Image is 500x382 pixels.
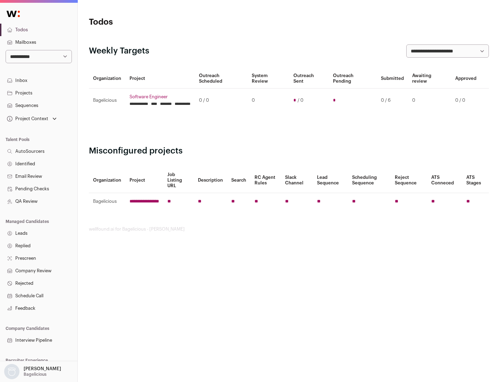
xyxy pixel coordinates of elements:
[89,226,489,232] footer: wellfound:ai for Bagelicious - [PERSON_NAME]
[248,89,289,113] td: 0
[427,168,462,193] th: ATS Conneced
[227,168,250,193] th: Search
[348,168,391,193] th: Scheduling Sequence
[6,114,58,124] button: Open dropdown
[195,89,248,113] td: 0 / 0
[89,89,125,113] td: Bagelicious
[6,116,48,122] div: Project Context
[194,168,227,193] th: Description
[451,89,481,113] td: 0 / 0
[4,364,19,379] img: nopic.png
[125,69,195,89] th: Project
[24,372,47,377] p: Bagelicious
[89,69,125,89] th: Organization
[3,364,62,379] button: Open dropdown
[248,69,289,89] th: System Review
[89,146,489,157] h2: Misconfigured projects
[195,69,248,89] th: Outreach Scheduled
[408,89,451,113] td: 0
[24,366,61,372] p: [PERSON_NAME]
[89,17,222,28] h1: Todos
[377,69,408,89] th: Submitted
[163,168,194,193] th: Job Listing URL
[408,69,451,89] th: Awaiting review
[462,168,489,193] th: ATS Stages
[89,45,149,57] h2: Weekly Targets
[298,98,303,103] span: / 0
[451,69,481,89] th: Approved
[89,193,125,210] td: Bagelicious
[125,168,163,193] th: Project
[250,168,281,193] th: RC Agent Rules
[281,168,313,193] th: Slack Channel
[313,168,348,193] th: Lead Sequence
[89,168,125,193] th: Organization
[289,69,329,89] th: Outreach Sent
[130,94,191,100] a: Software Engineer
[377,89,408,113] td: 0 / 6
[3,7,24,21] img: Wellfound
[329,69,376,89] th: Outreach Pending
[391,168,427,193] th: Reject Sequence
